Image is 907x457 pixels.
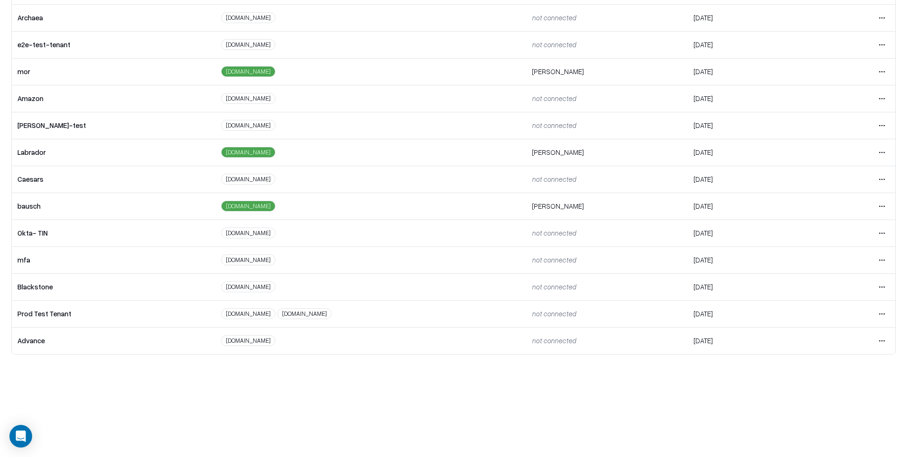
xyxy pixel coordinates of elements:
td: [DATE] [688,85,802,112]
td: Labrador [12,139,215,166]
td: Caesars [12,166,215,193]
td: [PERSON_NAME]-test [12,112,215,139]
div: [DOMAIN_NAME] [221,120,275,131]
td: Archaea [12,4,215,31]
span: not connected [532,175,576,183]
td: mor [12,58,215,85]
td: [DATE] [688,4,802,31]
td: [DATE] [688,327,802,354]
td: [DATE] [688,300,802,327]
td: [DATE] [688,246,802,273]
td: [DATE] [688,193,802,220]
span: not connected [532,121,576,129]
div: [DOMAIN_NAME] [221,66,275,77]
td: Blackstone [12,273,215,300]
td: e2e-test-tenant [12,31,215,58]
div: Open Intercom Messenger [9,425,32,448]
span: [PERSON_NAME] [532,202,584,210]
div: [DOMAIN_NAME] [221,201,275,212]
div: [DOMAIN_NAME] [221,281,275,292]
td: Okta- TIN [12,220,215,246]
td: bausch [12,193,215,220]
div: [DOMAIN_NAME] [221,174,275,185]
td: [DATE] [688,273,802,300]
div: [DOMAIN_NAME] [221,335,275,346]
div: [DOMAIN_NAME] [221,12,275,23]
div: [DOMAIN_NAME] [221,147,275,158]
span: not connected [532,255,576,264]
span: not connected [532,309,576,318]
span: [PERSON_NAME] [532,67,584,76]
td: mfa [12,246,215,273]
div: [DOMAIN_NAME] [221,254,275,265]
span: not connected [532,13,576,22]
td: [DATE] [688,220,802,246]
td: Prod Test Tenant [12,300,215,327]
td: [DATE] [688,139,802,166]
span: not connected [532,40,576,49]
td: [DATE] [688,112,802,139]
div: [DOMAIN_NAME] [221,228,275,238]
td: [DATE] [688,166,802,193]
td: Amazon [12,85,215,112]
div: [DOMAIN_NAME] [221,308,275,319]
td: [DATE] [688,31,802,58]
span: not connected [532,228,576,237]
div: [DOMAIN_NAME] [277,308,332,319]
div: [DOMAIN_NAME] [221,39,275,50]
td: [DATE] [688,58,802,85]
span: not connected [532,282,576,291]
td: Advance [12,327,215,354]
span: not connected [532,336,576,345]
span: not connected [532,94,576,102]
span: [PERSON_NAME] [532,148,584,156]
div: [DOMAIN_NAME] [221,93,275,104]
